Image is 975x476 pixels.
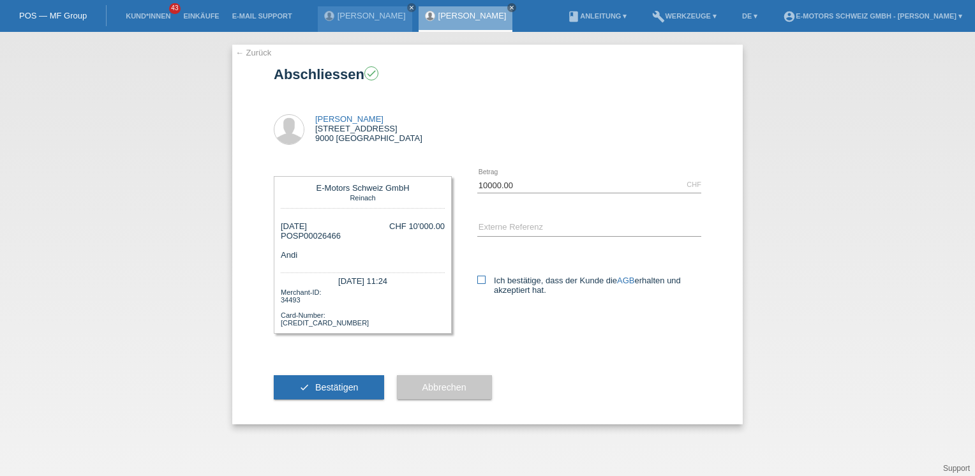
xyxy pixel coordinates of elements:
[567,10,580,23] i: book
[299,382,309,392] i: check
[226,12,299,20] a: E-Mail Support
[119,12,177,20] a: Kund*innen
[687,181,701,188] div: CHF
[235,48,271,57] a: ← Zurück
[338,11,406,20] a: [PERSON_NAME]
[169,3,181,14] span: 43
[422,382,466,392] span: Abbrechen
[507,3,516,12] a: close
[281,287,445,327] div: Merchant-ID: 34493 Card-Number: [CREDIT_CARD_NUMBER]
[407,3,416,12] a: close
[509,4,515,11] i: close
[397,375,492,399] button: Abbrechen
[736,12,764,20] a: DE ▾
[177,12,225,20] a: Einkäufe
[477,276,701,295] label: Ich bestätige, dass der Kunde die erhalten und akzeptiert hat.
[281,221,341,260] div: [DATE] POSP00026466 Andi
[366,68,377,79] i: check
[943,464,970,473] a: Support
[19,11,87,20] a: POS — MF Group
[281,272,445,287] div: [DATE] 11:24
[284,193,442,202] div: Reinach
[408,4,415,11] i: close
[315,114,383,124] a: [PERSON_NAME]
[274,375,384,399] button: check Bestätigen
[783,10,796,23] i: account_circle
[284,183,442,193] div: E-Motors Schweiz GmbH
[274,66,701,82] h1: Abschliessen
[315,114,422,143] div: [STREET_ADDRESS] 9000 [GEOGRAPHIC_DATA]
[438,11,507,20] a: [PERSON_NAME]
[315,382,359,392] span: Bestätigen
[646,12,723,20] a: buildWerkzeuge ▾
[561,12,633,20] a: bookAnleitung ▾
[389,221,445,231] div: CHF 10'000.00
[777,12,969,20] a: account_circleE-Motors Schweiz GmbH - [PERSON_NAME] ▾
[617,276,634,285] a: AGB
[652,10,665,23] i: build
